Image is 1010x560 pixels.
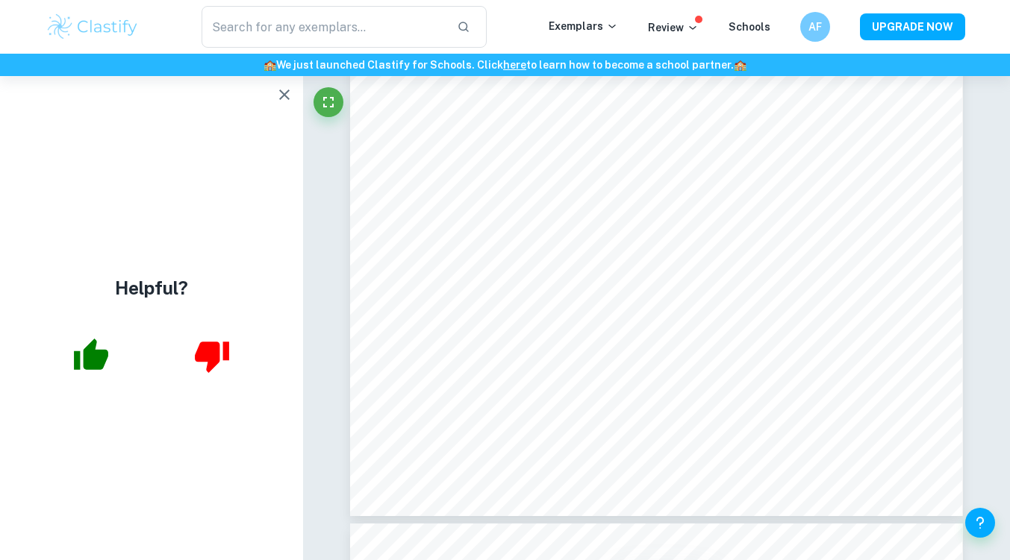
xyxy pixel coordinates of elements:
[503,59,526,71] a: here
[314,87,343,117] button: Fullscreen
[202,6,446,48] input: Search for any exemplars...
[46,12,140,42] img: Clastify logo
[3,57,1007,73] h6: We just launched Clastify for Schools. Click to learn how to become a school partner.
[806,19,823,35] h6: AF
[729,21,770,33] a: Schools
[264,59,276,71] span: 🏫
[549,18,618,34] p: Exemplars
[800,12,830,42] button: AF
[860,13,965,40] button: UPGRADE NOW
[734,59,746,71] span: 🏫
[648,19,699,36] p: Review
[115,274,188,301] h4: Helpful?
[965,508,995,538] button: Help and Feedback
